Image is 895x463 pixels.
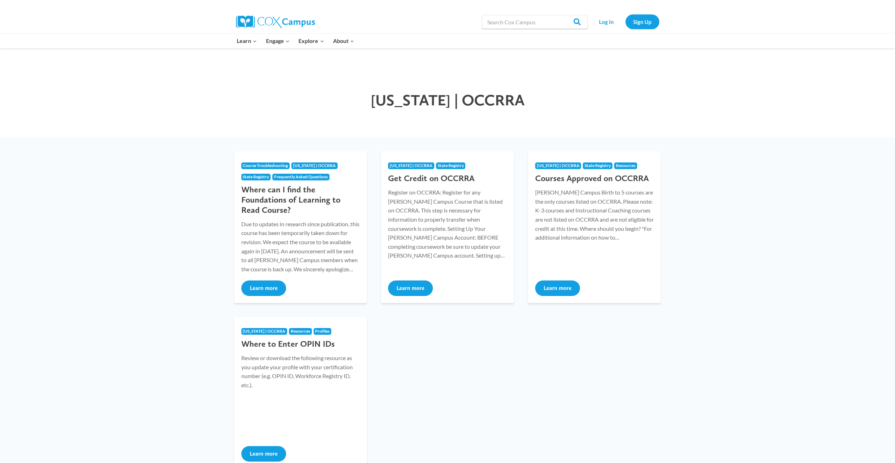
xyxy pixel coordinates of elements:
h3: Where to Enter OPIN IDs [241,339,360,349]
a: Sign Up [625,14,659,29]
span: Engage [266,36,290,45]
nav: Secondary Navigation [591,14,659,29]
a: [US_STATE] | OCCRRAState RegistryResources Courses Approved on OCCRRA [PERSON_NAME] Campus Birth ... [528,152,661,303]
span: [US_STATE] | OCCRRA [293,163,336,168]
span: State Registry [585,163,611,168]
input: Search Cox Campus [482,15,588,29]
span: Resources [616,163,635,168]
a: Course Troubleshooting[US_STATE] | OCCRRAState RegistryFrequently Asked Questions Where can I fin... [234,152,367,303]
button: Learn more [241,280,286,296]
span: [US_STATE] | OCCRRA [371,91,525,109]
span: Course Troubleshooting [243,163,288,168]
span: Learn [237,36,257,45]
span: Profiles [315,328,329,334]
p: Review or download the following resource as you update your profile with your certification numb... [241,353,360,389]
a: [US_STATE] | OCCRRAState Registry Get Credit on OCCRRA Register on OCCRRA: Register for any [PERS... [381,152,514,303]
h3: Courses Approved on OCCRRA [535,173,654,184]
p: Due to updates in research since publication, this course has been temporarily taken down for rev... [241,220,360,274]
img: Cox Campus [236,16,315,28]
span: [US_STATE] | OCCRRA [390,163,433,168]
p: [PERSON_NAME] Campus Birth to 5 courses are the only courses listed on OCCRRA. Please note: K-3 c... [535,188,654,242]
span: State Registry [438,163,464,168]
span: [US_STATE] | OCCRRA [243,328,285,334]
p: Register on OCCRRA: Register for any [PERSON_NAME] Campus Course that is listed on OCCRRA. This s... [388,188,507,260]
span: State Registry [243,174,269,179]
a: Log In [591,14,622,29]
button: Learn more [241,446,286,462]
button: Learn more [388,280,433,296]
button: Learn more [535,280,580,296]
h3: Where can I find the Foundations of Learning to Read Course? [241,185,360,215]
span: Resources [291,328,310,334]
span: [US_STATE] | OCCRRA [537,163,580,168]
h3: Get Credit on OCCRRA [388,173,507,184]
span: Explore [298,36,324,45]
nav: Primary Navigation [232,33,359,48]
span: About [333,36,354,45]
span: Frequently Asked Questions [274,174,328,179]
